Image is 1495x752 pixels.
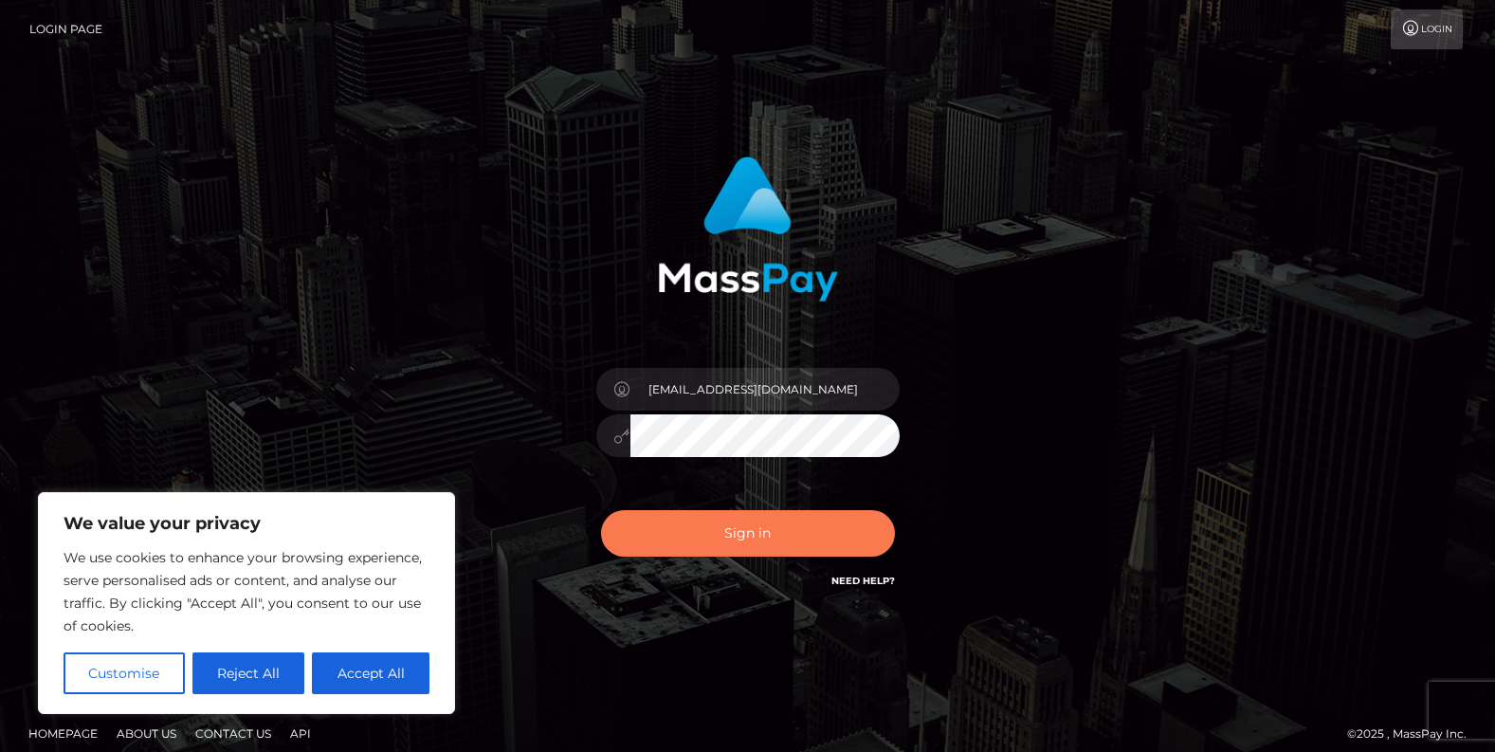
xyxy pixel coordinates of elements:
[64,512,429,535] p: We value your privacy
[601,510,895,557] button: Sign in
[630,368,900,411] input: Username...
[21,719,105,748] a: Homepage
[192,652,305,694] button: Reject All
[312,652,429,694] button: Accept All
[188,719,279,748] a: Contact Us
[1391,9,1463,49] a: Login
[109,719,184,748] a: About Us
[1347,724,1481,744] div: © 2025 , MassPay Inc.
[29,9,102,49] a: Login Page
[283,719,319,748] a: API
[64,652,185,694] button: Customise
[831,575,895,587] a: Need Help?
[658,156,838,302] img: MassPay Login
[38,492,455,714] div: We value your privacy
[64,546,429,637] p: We use cookies to enhance your browsing experience, serve personalised ads or content, and analys...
